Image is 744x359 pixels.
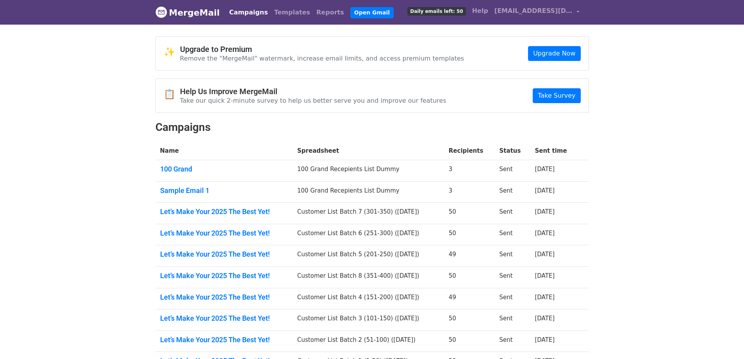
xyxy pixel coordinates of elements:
th: Status [495,142,530,160]
span: ✨ [164,46,180,58]
td: Customer List Batch 6 (251-300) ([DATE]) [293,224,444,245]
a: Take Survey [533,88,580,103]
th: Sent time [530,142,578,160]
td: Customer List Batch 5 (201-250) ([DATE]) [293,245,444,267]
span: Daily emails left: 50 [407,7,466,16]
td: 50 [444,330,495,352]
a: Let’s Make Your 2025 The Best Yet! [160,293,288,302]
td: Customer List Batch 7 (301-350) ([DATE]) [293,203,444,224]
td: 50 [444,224,495,245]
a: Help [469,3,491,19]
a: [DATE] [535,208,555,215]
td: Sent [495,160,530,182]
a: Let’s Make Your 2025 The Best Yet! [160,271,288,280]
a: [DATE] [535,315,555,322]
th: Recipients [444,142,495,160]
th: Spreadsheet [293,142,444,160]
td: Sent [495,224,530,245]
p: Take our quick 2-minute survey to help us better serve you and improve our features [180,96,446,105]
td: Customer List Batch 8 (351-400) ([DATE]) [293,267,444,288]
span: [EMAIL_ADDRESS][DOMAIN_NAME] [494,6,573,16]
td: 50 [444,203,495,224]
a: Let’s Make Your 2025 The Best Yet! [160,250,288,259]
td: 100 Grand Recepients List Dummy [293,160,444,182]
a: Daily emails left: 50 [404,3,469,19]
a: [DATE] [535,336,555,343]
a: [DATE] [535,272,555,279]
a: [DATE] [535,187,555,194]
td: Sent [495,309,530,331]
td: Customer List Batch 3 (101-150) ([DATE]) [293,309,444,331]
td: Sent [495,203,530,224]
td: 49 [444,245,495,267]
a: MergeMail [155,4,220,21]
a: 100 Grand [160,165,288,173]
td: Customer List Batch 4 (151-200) ([DATE]) [293,288,444,309]
td: Sent [495,267,530,288]
td: Customer List Batch 2 (51-100) ([DATE]) [293,330,444,352]
a: [DATE] [535,166,555,173]
img: MergeMail logo [155,6,167,18]
a: [EMAIL_ADDRESS][DOMAIN_NAME] [491,3,583,21]
td: 50 [444,267,495,288]
td: 49 [444,288,495,309]
td: Sent [495,245,530,267]
a: Upgrade Now [528,46,580,61]
td: 100 Grand Recepients List Dummy [293,181,444,203]
h4: Upgrade to Premium [180,45,464,54]
td: Sent [495,288,530,309]
p: Remove the "MergeMail" watermark, increase email limits, and access premium templates [180,54,464,63]
th: Name [155,142,293,160]
a: Let’s Make Your 2025 The Best Yet! [160,229,288,238]
a: [DATE] [535,230,555,237]
a: Campaigns [226,5,271,20]
td: 3 [444,160,495,182]
h4: Help Us Improve MergeMail [180,87,446,96]
a: Templates [271,5,313,20]
a: Let’s Make Your 2025 The Best Yet! [160,207,288,216]
a: Let’s Make Your 2025 The Best Yet! [160,314,288,323]
h2: Campaigns [155,121,589,134]
td: Sent [495,181,530,203]
a: [DATE] [535,294,555,301]
a: [DATE] [535,251,555,258]
td: 3 [444,181,495,203]
td: Sent [495,330,530,352]
a: Open Gmail [350,7,394,18]
a: Sample Email 1 [160,186,288,195]
span: 📋 [164,89,180,100]
td: 50 [444,309,495,331]
a: Reports [313,5,347,20]
a: Let’s Make Your 2025 The Best Yet! [160,336,288,344]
